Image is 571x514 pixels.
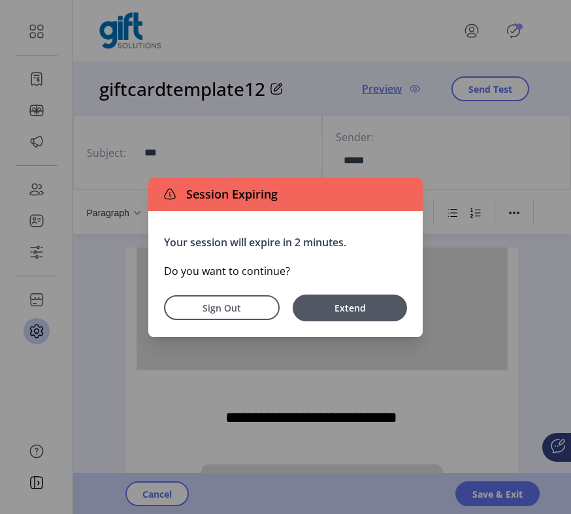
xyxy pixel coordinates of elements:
p: Your session will expire in 2 minutes. [164,234,407,250]
span: Session Expiring [181,185,278,203]
span: Extend [299,301,400,315]
button: Sign Out [164,295,280,320]
span: Sign Out [181,301,263,315]
p: Do you want to continue? [164,263,407,279]
button: Extend [293,295,407,321]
